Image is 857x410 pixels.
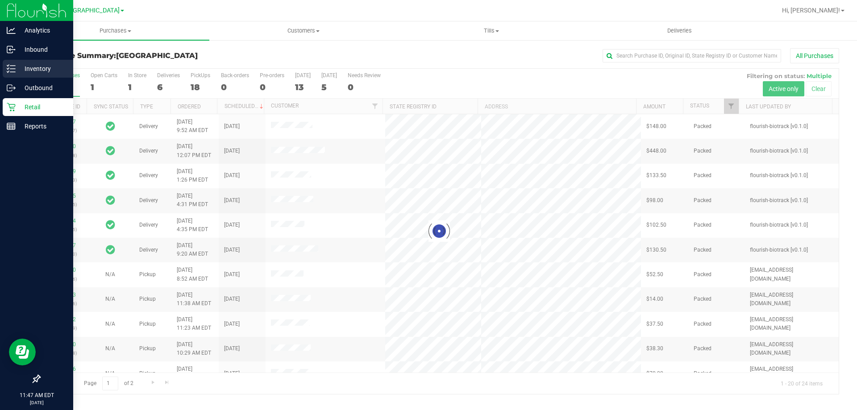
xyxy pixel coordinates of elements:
a: Purchases [21,21,209,40]
p: Analytics [16,25,69,36]
input: Search Purchase ID, Original ID, State Registry ID or Customer Name... [603,49,781,62]
iframe: Resource center [9,339,36,365]
p: [DATE] [4,399,69,406]
inline-svg: Reports [7,122,16,131]
inline-svg: Outbound [7,83,16,92]
inline-svg: Analytics [7,26,16,35]
span: [GEOGRAPHIC_DATA] [116,51,198,60]
a: Customers [209,21,397,40]
span: Customers [210,27,397,35]
p: Reports [16,121,69,132]
span: Purchases [21,27,209,35]
inline-svg: Inbound [7,45,16,54]
p: Outbound [16,83,69,93]
span: Tills [398,27,585,35]
p: Inventory [16,63,69,74]
span: Deliveries [655,27,704,35]
span: [GEOGRAPHIC_DATA] [58,7,120,14]
inline-svg: Inventory [7,64,16,73]
p: Inbound [16,44,69,55]
p: 11:47 AM EDT [4,391,69,399]
span: Hi, [PERSON_NAME]! [782,7,840,14]
a: Deliveries [586,21,774,40]
a: Tills [397,21,585,40]
h3: Purchase Summary: [39,52,306,60]
button: All Purchases [790,48,839,63]
inline-svg: Retail [7,103,16,112]
p: Retail [16,102,69,112]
